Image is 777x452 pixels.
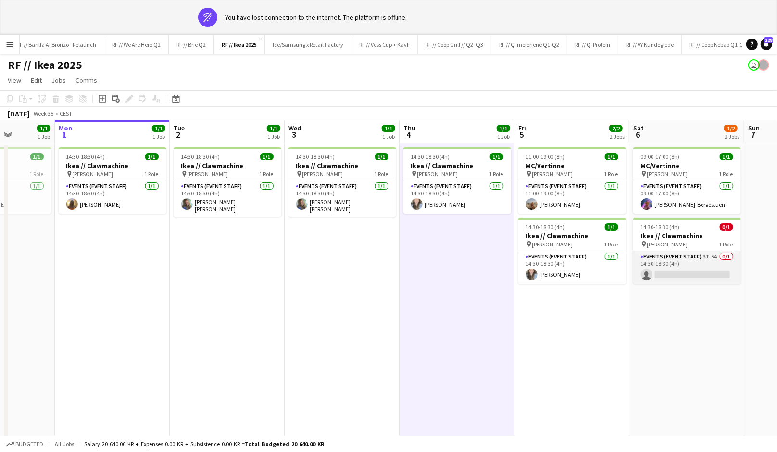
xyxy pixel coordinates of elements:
[719,170,733,178] span: 1 Role
[8,58,82,72] h1: RF // Ikea 2025
[296,153,335,160] span: 14:30-18:30 (4h)
[647,170,688,178] span: [PERSON_NAME]
[152,125,165,132] span: 1/1
[260,153,274,160] span: 1/1
[38,133,50,140] div: 1 Job
[351,35,418,54] button: RF // Voss Cup + Kavli
[288,161,396,170] h3: Ikea // Clawmachine
[84,440,324,448] div: Salary 20 640.00 KR + Expenses 0.00 KR + Subsistence 0.00 KR =
[633,147,741,214] div: 09:00-17:00 (8h)1/1MC/Vertinne [PERSON_NAME]1 RoleEvents (Event Staff)1/109:00-17:00 (8h)[PERSON_...
[633,181,741,214] app-card-role: Events (Event Staff)1/109:00-17:00 (8h)[PERSON_NAME]-Bergestuen
[720,153,733,160] span: 1/1
[174,124,185,132] span: Tue
[417,170,458,178] span: [PERSON_NAME]
[604,241,618,248] span: 1 Role
[31,76,42,85] span: Edit
[174,161,281,170] h3: Ikea // Clawmachine
[725,133,739,140] div: 2 Jobs
[497,133,510,140] div: 1 Job
[225,13,407,22] div: You have lost connection to the internet. The platform is offline.
[188,170,228,178] span: [PERSON_NAME]
[403,124,415,132] span: Thu
[402,129,415,140] span: 4
[526,153,565,160] span: 11:00-19:00 (8h)
[682,35,755,54] button: RF // Coop Kebab Q1-Q2
[604,170,618,178] span: 1 Role
[632,129,644,140] span: 6
[75,76,97,85] span: Comms
[245,440,324,448] span: Total Budgeted 20 640.00 KR
[605,223,618,231] span: 1/1
[60,110,72,117] div: CEST
[518,161,626,170] h3: MC/Vertinne
[490,153,503,160] span: 1/1
[403,161,511,170] h3: Ikea // Clawmachine
[288,181,396,217] app-card-role: Events (Event Staff)1/114:30-18:30 (4h)[PERSON_NAME] [PERSON_NAME]
[526,223,565,231] span: 14:30-18:30 (4h)
[30,170,44,178] span: 1 Role
[567,35,618,54] button: RF // Q-Protein
[724,125,738,132] span: 1/2
[605,153,618,160] span: 1/1
[59,147,166,214] div: 14:30-18:30 (4h)1/1Ikea // Clawmachine [PERSON_NAME]1 RoleEvents (Event Staff)1/114:30-18:30 (4h)...
[104,35,169,54] button: RF // We Are Hero Q2
[59,161,166,170] h3: Ikea // Clawmachine
[518,251,626,284] app-card-role: Events (Event Staff)1/114:30-18:30 (4h)[PERSON_NAME]
[609,125,623,132] span: 2/2
[403,147,511,214] app-job-card: 14:30-18:30 (4h)1/1Ikea // Clawmachine [PERSON_NAME]1 RoleEvents (Event Staff)1/114:30-18:30 (4h)...
[32,110,56,117] span: Week 35
[618,35,682,54] button: RF // VY Kundeglede
[748,59,760,71] app-user-avatar: Alexander Skeppland Hole
[48,74,70,87] a: Jobs
[518,181,626,214] app-card-role: Events (Event Staff)1/111:00-19:00 (8h)[PERSON_NAME]
[382,125,395,132] span: 1/1
[288,124,301,132] span: Wed
[4,74,25,87] a: View
[720,223,733,231] span: 0/1
[72,74,101,87] a: Comms
[66,153,105,160] span: 14:30-18:30 (4h)
[747,129,760,140] span: 7
[518,232,626,240] h3: Ikea // Clawmachine
[647,241,688,248] span: [PERSON_NAME]
[517,129,526,140] span: 5
[491,35,567,54] button: RF // Q-meieriene Q1-Q2
[489,170,503,178] span: 1 Role
[51,76,66,85] span: Jobs
[403,181,511,214] app-card-role: Events (Event Staff)1/114:30-18:30 (4h)[PERSON_NAME]
[267,133,280,140] div: 1 Job
[57,129,72,140] span: 1
[532,170,573,178] span: [PERSON_NAME]
[288,147,396,217] app-job-card: 14:30-18:30 (4h)1/1Ikea // Clawmachine [PERSON_NAME]1 RoleEvents (Event Staff)1/114:30-18:30 (4h)...
[169,35,214,54] button: RF // Brie Q2
[518,147,626,214] div: 11:00-19:00 (8h)1/1MC/Vertinne [PERSON_NAME]1 RoleEvents (Event Staff)1/111:00-19:00 (8h)[PERSON_...
[260,170,274,178] span: 1 Role
[59,181,166,214] app-card-role: Events (Event Staff)1/114:30-18:30 (4h)[PERSON_NAME]
[59,124,72,132] span: Mon
[641,223,680,231] span: 14:30-18:30 (4h)
[518,124,526,132] span: Fri
[174,147,281,217] app-job-card: 14:30-18:30 (4h)1/1Ikea // Clawmachine [PERSON_NAME]1 RoleEvents (Event Staff)1/114:30-18:30 (4h)...
[518,218,626,284] app-job-card: 14:30-18:30 (4h)1/1Ikea // Clawmachine [PERSON_NAME]1 RoleEvents (Event Staff)1/114:30-18:30 (4h)...
[15,441,43,448] span: Budgeted
[174,181,281,217] app-card-role: Events (Event Staff)1/114:30-18:30 (4h)[PERSON_NAME] [PERSON_NAME]
[633,161,741,170] h3: MC/Vertinne
[172,129,185,140] span: 2
[214,35,265,54] button: RF // Ikea 2025
[73,170,113,178] span: [PERSON_NAME]
[411,153,450,160] span: 14:30-18:30 (4h)
[37,125,50,132] span: 1/1
[53,440,76,448] span: All jobs
[302,170,343,178] span: [PERSON_NAME]
[633,232,741,240] h3: Ikea // Clawmachine
[152,133,165,140] div: 1 Job
[758,59,769,71] app-user-avatar: Hin Shing Cheung
[748,124,760,132] span: Sun
[375,170,388,178] span: 1 Role
[633,218,741,284] div: 14:30-18:30 (4h)0/1Ikea // Clawmachine [PERSON_NAME]1 RoleEvents (Event Staff)3I5A0/114:30-18:30 ...
[8,76,21,85] span: View
[610,133,625,140] div: 2 Jobs
[719,241,733,248] span: 1 Role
